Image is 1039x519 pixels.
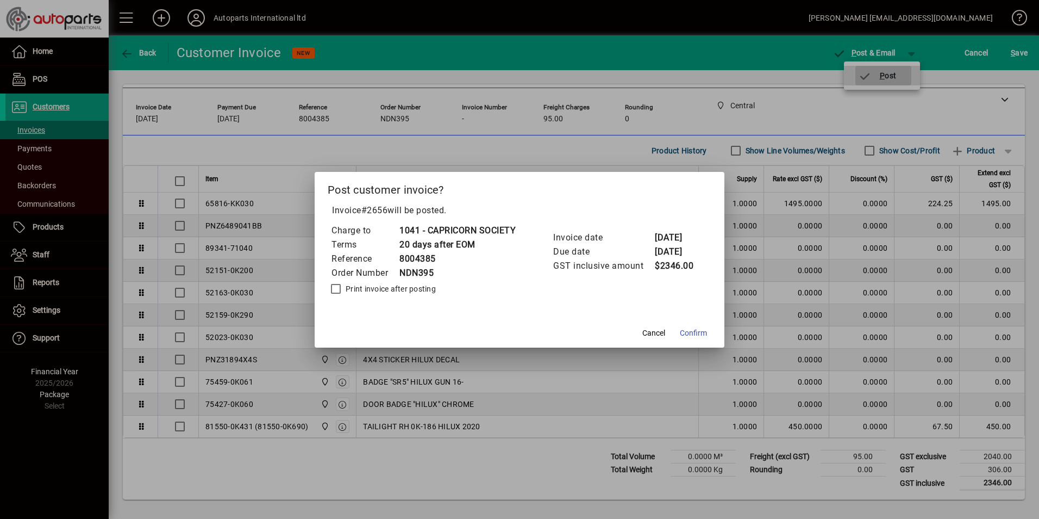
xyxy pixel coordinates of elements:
[654,245,698,259] td: [DATE]
[553,245,654,259] td: Due date
[654,231,698,245] td: [DATE]
[553,259,654,273] td: GST inclusive amount
[636,324,671,343] button: Cancel
[343,283,436,294] label: Print invoice after posting
[399,238,516,252] td: 20 days after EOM
[399,224,516,238] td: 1041 - CAPRICORN SOCIETY
[361,205,388,215] span: #2656
[675,324,711,343] button: Confirm
[654,259,698,273] td: $2346.00
[328,204,711,217] p: Invoice will be posted .
[680,328,707,339] span: Confirm
[642,328,665,339] span: Cancel
[331,238,399,252] td: Terms
[399,252,516,266] td: 8004385
[331,252,399,266] td: Reference
[315,172,724,203] h2: Post customer invoice?
[553,231,654,245] td: Invoice date
[399,266,516,280] td: NDN395
[331,266,399,280] td: Order Number
[331,224,399,238] td: Charge to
